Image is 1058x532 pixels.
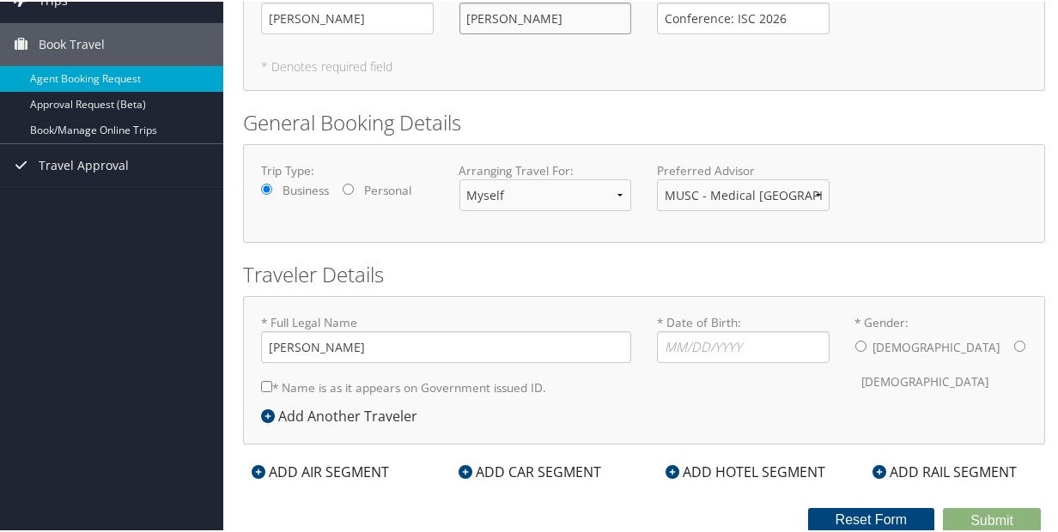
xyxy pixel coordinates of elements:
input: * Full Legal Name [261,329,631,361]
label: Business [283,180,329,197]
button: Reset Form [808,506,935,530]
input: * Name is as it appears on Government issued ID. [261,379,272,390]
div: ADD CAR SEGMENT [450,460,610,481]
input: * Requested By: [261,1,434,33]
input: * Traveling Entity: [459,1,632,33]
label: * Date of Birth: [657,312,830,361]
button: Submit [943,506,1041,532]
label: Trip Type: [261,160,434,178]
div: ADD AIR SEGMENT [243,460,398,481]
input: * Gender:[DEMOGRAPHIC_DATA][DEMOGRAPHIC_DATA] [855,339,866,350]
h2: Traveler Details [243,258,1045,287]
h5: * Denotes required field [261,59,1027,71]
label: Personal [364,180,411,197]
label: Preferred Advisor [657,160,830,178]
label: [DEMOGRAPHIC_DATA] [862,364,989,396]
label: Arranging Travel For: [459,160,632,178]
div: ADD HOTEL SEGMENT [657,460,834,481]
label: * Name is as it appears on Government issued ID. [261,370,546,402]
label: * Full Legal Name [261,312,631,361]
div: Add Another Traveler [261,404,426,425]
input: * Date of Birth: [657,329,830,361]
span: Travel Approval [39,142,129,185]
label: * Gender: [855,312,1028,397]
h2: General Booking Details [243,106,1045,136]
span: Book Travel [39,21,105,64]
label: [DEMOGRAPHIC_DATA] [873,329,1000,362]
div: ADD RAIL SEGMENT [864,460,1025,481]
input: * Purpose of Trip: [657,1,830,33]
input: * Gender:[DEMOGRAPHIC_DATA][DEMOGRAPHIC_DATA] [1014,339,1025,350]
